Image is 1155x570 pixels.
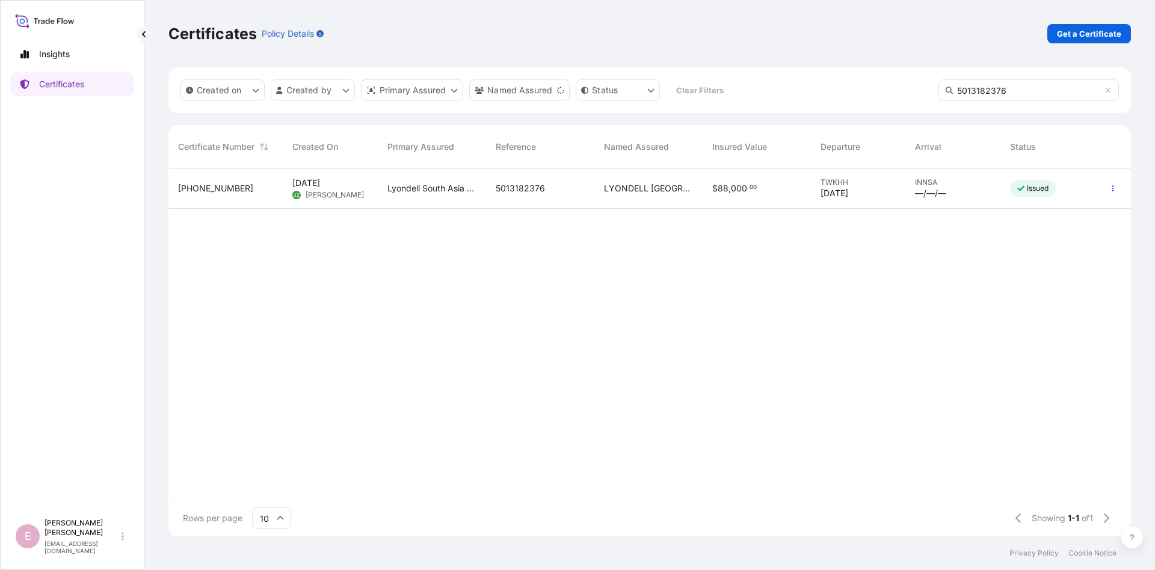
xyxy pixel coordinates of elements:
span: of 1 [1082,512,1093,524]
span: [PHONE_NUMBER] [178,182,253,194]
span: 00 [750,185,757,190]
a: Privacy Policy [1009,548,1059,558]
span: [DATE] [821,187,848,199]
p: Get a Certificate [1057,28,1121,40]
span: . [747,185,749,190]
p: Created by [286,84,332,96]
button: Sort [257,140,271,154]
span: $ [712,184,718,193]
button: createdBy Filter options [271,79,355,101]
span: Primary Assured [387,141,454,153]
p: Certificates [39,78,84,90]
span: LYONDELL [GEOGRAPHIC_DATA] PTE. LTD. [604,182,693,194]
p: Created on [197,84,242,96]
span: 1-1 [1068,512,1079,524]
span: [DATE] [292,177,320,189]
span: Insured Value [712,141,767,153]
p: Status [592,84,618,96]
button: certificateStatus Filter options [576,79,660,101]
a: Insights [10,42,134,66]
button: distributor Filter options [361,79,463,101]
button: Clear Filters [666,81,733,100]
span: TWKHH [821,178,896,187]
span: Certificate Number [178,141,254,153]
span: Arrival [915,141,941,153]
p: Insights [39,48,70,60]
span: JZ [294,189,300,201]
span: E [25,530,31,542]
button: cargoOwner Filter options [469,79,570,101]
p: Policy Details [262,28,314,40]
input: Search Certificate or Reference... [938,79,1119,101]
a: Get a Certificate [1047,24,1131,43]
span: 000 [731,184,747,193]
p: Named Assured [487,84,552,96]
p: [PERSON_NAME] [PERSON_NAME] [45,518,119,537]
p: [EMAIL_ADDRESS][DOMAIN_NAME] [45,540,119,554]
a: Cookie Notice [1068,548,1116,558]
p: Primary Assured [380,84,446,96]
span: Departure [821,141,860,153]
span: 88 [718,184,728,193]
span: Lyondell South Asia Pte Ltd. [387,182,476,194]
span: INNSA [915,178,991,187]
p: Clear Filters [676,84,724,96]
p: Issued [1027,184,1049,193]
span: Showing [1032,512,1065,524]
p: Certificates [168,24,257,43]
span: Rows per page [183,512,242,524]
span: Created On [292,141,338,153]
button: createdOn Filter options [180,79,265,101]
a: Certificates [10,72,134,96]
span: Named Assured [604,141,669,153]
span: Reference [496,141,536,153]
span: [PERSON_NAME] [306,190,364,200]
span: , [728,184,731,193]
span: Status [1010,141,1036,153]
span: 5013182376 [496,182,545,194]
span: —/—/— [915,187,946,199]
